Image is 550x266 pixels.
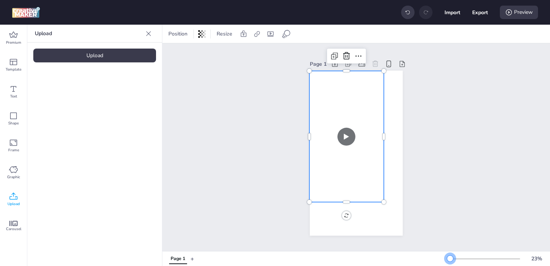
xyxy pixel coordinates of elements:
[171,256,185,262] div: Page 1
[10,93,17,99] span: Text
[35,25,143,43] p: Upload
[7,174,20,180] span: Graphic
[310,60,327,68] div: Page 1
[12,7,40,18] img: logo Creative Maker
[500,6,538,19] div: Preview
[6,226,21,232] span: Carousel
[472,4,488,20] button: Export
[6,40,21,46] span: Premium
[167,30,189,38] span: Position
[33,49,156,62] div: Upload
[6,66,21,72] span: Template
[165,252,190,265] div: Tabs
[8,120,19,126] span: Shape
[7,201,20,207] span: Upload
[215,30,234,38] span: Resize
[190,252,194,265] button: +
[444,4,460,20] button: Import
[8,147,19,153] span: Frame
[528,255,546,263] div: 23 %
